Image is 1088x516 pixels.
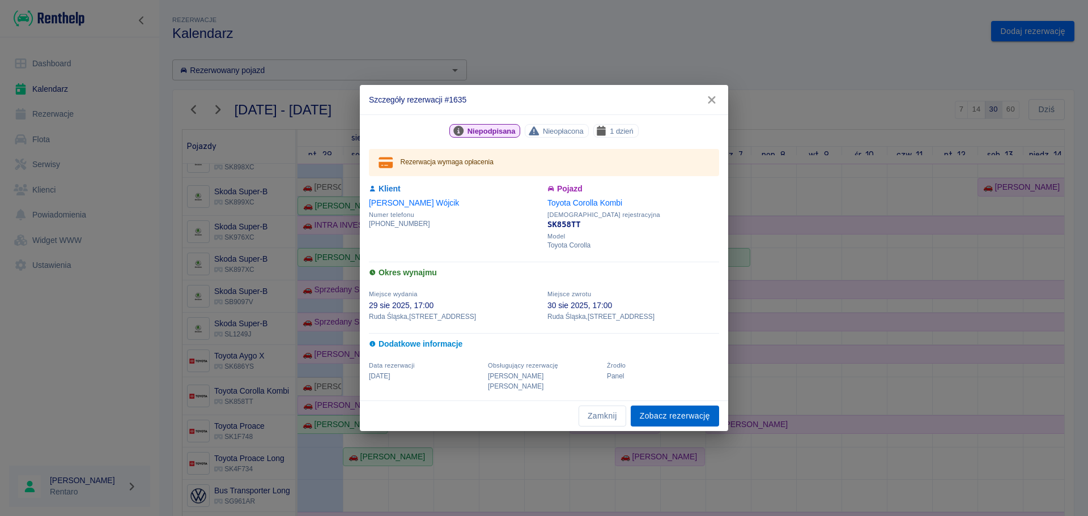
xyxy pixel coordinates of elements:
p: [DATE] [369,371,481,381]
span: [DEMOGRAPHIC_DATA] rejestracyjna [547,211,719,219]
span: Nieopłacona [538,125,588,137]
div: Rezerwacja wymaga opłacenia [401,152,494,173]
p: Ruda Śląska , [STREET_ADDRESS] [547,312,719,322]
p: 29 sie 2025, 17:00 [369,300,541,312]
button: Zamknij [579,406,626,427]
span: Numer telefonu [369,211,541,219]
span: Data rezerwacji [369,362,415,369]
span: Miejsce zwrotu [547,291,591,297]
h6: Okres wynajmu [369,267,719,279]
h6: Dodatkowe informacje [369,338,719,350]
span: Niepodpisana [463,125,520,137]
span: Obsługujący rezerwację [488,362,558,369]
a: [PERSON_NAME] Wójcik [369,198,459,207]
span: 1 dzień [605,125,638,137]
span: Miejsce wydania [369,291,418,297]
h2: Szczegóły rezerwacji #1635 [360,85,728,114]
p: SK858TT [547,219,719,231]
p: Panel [607,371,719,381]
span: Żrodło [607,362,626,369]
p: 30 sie 2025, 17:00 [547,300,719,312]
p: [PERSON_NAME] [PERSON_NAME] [488,371,600,391]
a: Toyota Corolla Kombi [547,198,622,207]
span: Model [547,233,719,240]
h6: Klient [369,183,541,195]
h6: Pojazd [547,183,719,195]
p: [PHONE_NUMBER] [369,219,541,229]
p: Toyota Corolla [547,240,719,250]
p: Ruda Śląska , [STREET_ADDRESS] [369,312,541,322]
a: Zobacz rezerwację [631,406,719,427]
